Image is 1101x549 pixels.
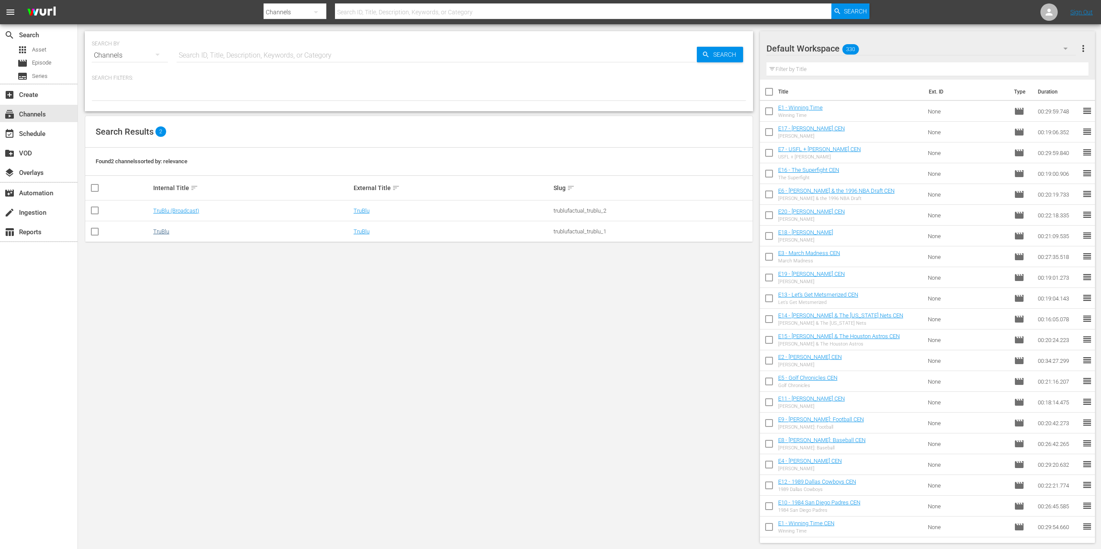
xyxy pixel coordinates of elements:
div: Internal Title [153,183,351,193]
a: E17 - [PERSON_NAME] CEN [778,125,845,132]
span: Search Results [96,126,154,137]
a: E6 - [PERSON_NAME] & the 1996 NBA Draft CEN [778,187,895,194]
a: E5 - Golf Chronicles CEN [778,375,837,381]
a: E7 - USFL + [PERSON_NAME] CEN [778,146,861,152]
th: Title [778,80,924,104]
td: 00:26:45.585 [1034,496,1082,517]
span: menu [5,7,16,17]
td: 00:20:19.733 [1034,184,1082,205]
a: E13 - Let’s Get Metsmerized CEN [778,291,858,298]
span: Episode [1014,418,1024,428]
a: E9 - [PERSON_NAME]: Football CEN [778,416,864,423]
span: Episode [1014,252,1024,262]
div: [PERSON_NAME] & The [US_STATE] Nets [778,320,903,326]
span: reorder [1082,168,1092,178]
span: more_vert [1078,43,1088,54]
span: Episode [1014,439,1024,449]
th: Ext. ID [924,80,1009,104]
span: Episode [1014,522,1024,532]
span: Episode [1014,189,1024,200]
td: 00:19:01.273 [1034,267,1082,288]
div: The Superfight [778,175,839,181]
span: Search [4,30,15,40]
a: E18 - [PERSON_NAME] [778,229,833,236]
td: 00:20:24.223 [1034,329,1082,350]
td: None [924,122,1011,142]
a: E1 - Winning Time CEN [778,520,834,526]
div: [PERSON_NAME] [778,404,845,409]
div: [PERSON_NAME] [778,216,845,222]
span: Episode [1014,355,1024,366]
a: E11 - [PERSON_NAME] CEN [778,395,845,402]
span: reorder [1082,189,1092,199]
span: 2 [155,126,166,137]
span: reorder [1082,417,1092,428]
p: Search Filters: [92,74,746,82]
td: 00:29:59.840 [1034,142,1082,163]
th: Type [1009,80,1033,104]
a: TruBlu [153,228,169,235]
span: reorder [1082,210,1092,220]
td: None [924,163,1011,184]
span: Episode [32,58,52,67]
a: E3 - March Madness CEN [778,250,840,256]
span: sort [392,184,400,192]
a: E2 - [PERSON_NAME] CEN [778,354,842,360]
span: reorder [1082,293,1092,303]
div: Channels [92,43,168,68]
div: [PERSON_NAME] [778,237,833,243]
div: USFL + [PERSON_NAME] [778,154,861,160]
a: E1 - Winning Time [778,104,823,111]
span: reorder [1082,230,1092,241]
span: reorder [1082,147,1092,158]
td: None [924,454,1011,475]
span: Series [17,71,28,81]
span: Episode [1014,459,1024,470]
td: None [924,413,1011,433]
div: trublufactual_trublu_2 [554,207,751,214]
td: 00:19:06.352 [1034,122,1082,142]
span: reorder [1082,313,1092,324]
td: None [924,496,1011,517]
span: Asset [17,45,28,55]
td: None [924,329,1011,350]
span: Search [844,3,867,19]
td: 00:21:16.207 [1034,371,1082,392]
span: Channels [4,109,15,119]
span: reorder [1082,334,1092,345]
td: None [924,309,1011,329]
span: Episode [1014,272,1024,283]
td: None [924,433,1011,454]
td: 00:21:09.535 [1034,226,1082,246]
td: 00:16:05.078 [1034,309,1082,329]
div: [PERSON_NAME] [778,279,845,284]
span: Episode [1014,293,1024,304]
div: 1984 San Diego Padres [778,507,860,513]
a: E4 - [PERSON_NAME] CEN [778,458,842,464]
td: None [924,101,1011,122]
a: E8 - [PERSON_NAME]: Baseball CEN [778,437,866,443]
a: E14 - [PERSON_NAME] & The [US_STATE] Nets CEN [778,312,903,319]
a: Sign Out [1070,9,1093,16]
span: sort [567,184,575,192]
div: Default Workspace [766,36,1076,61]
span: reorder [1082,376,1092,386]
td: None [924,371,1011,392]
div: [PERSON_NAME] & The Houston Astros [778,341,900,347]
span: 330 [842,40,859,58]
span: reorder [1082,438,1092,449]
td: 00:22:18.335 [1034,205,1082,226]
span: Episode [17,58,28,68]
span: Episode [1014,397,1024,407]
img: ans4CAIJ8jUAAAAAAAAAAAAAAAAAAAAAAAAgQb4GAAAAAAAAAAAAAAAAAAAAAAAAJMjXAAAAAAAAAAAAAAAAAAAAAAAAgAT5G... [21,2,62,23]
div: Winning Time [778,113,823,118]
button: more_vert [1078,38,1088,59]
a: TruBlu (Broadcast) [153,207,199,214]
span: Episode [1014,168,1024,179]
a: E19 - [PERSON_NAME] CEN [778,271,845,277]
td: 00:34:27.299 [1034,350,1082,371]
a: E15 - [PERSON_NAME] & The Houston Astros CEN [778,333,900,339]
td: 00:29:54.660 [1034,517,1082,537]
div: External Title [354,183,551,193]
span: Found 2 channels sorted by: relevance [96,158,187,165]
